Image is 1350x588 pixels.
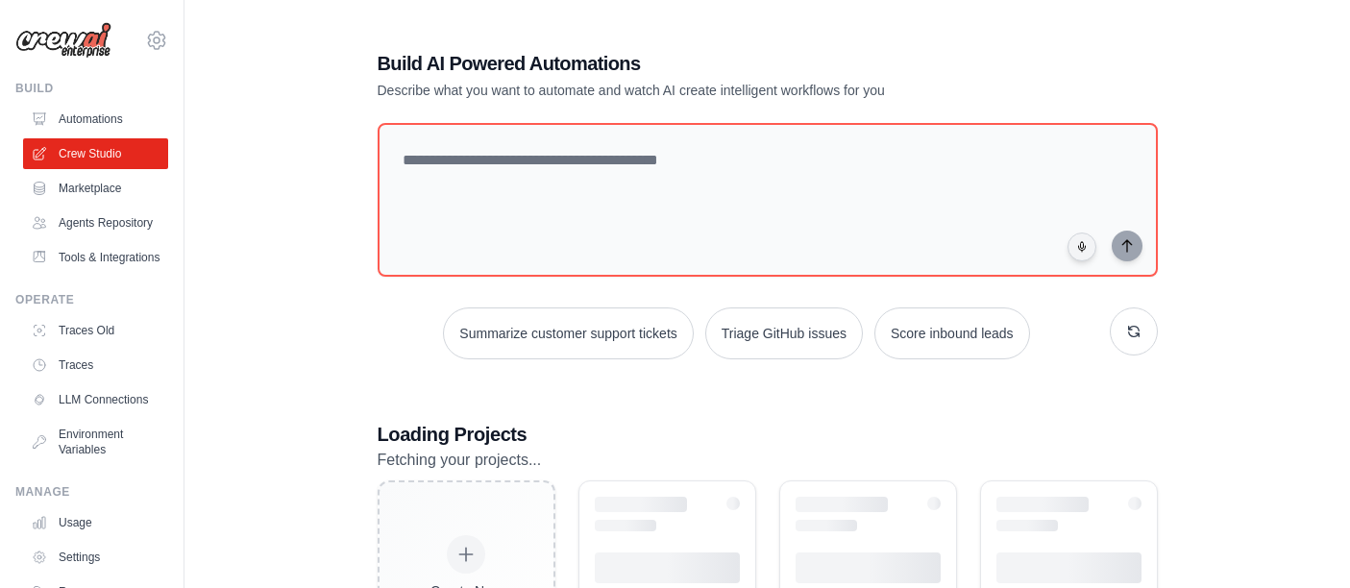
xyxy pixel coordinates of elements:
a: Usage [23,507,168,538]
a: Tools & Integrations [23,242,168,273]
div: Manage [15,484,168,500]
img: Logo [15,22,111,59]
p: Fetching your projects... [378,448,1158,473]
a: Automations [23,104,168,135]
a: Crew Studio [23,138,168,169]
a: Agents Repository [23,208,168,238]
div: Build [15,81,168,96]
div: Operate [15,292,168,307]
a: LLM Connections [23,384,168,415]
h3: Loading Projects [378,421,1158,448]
button: Get new suggestions [1110,307,1158,355]
button: Click to speak your automation idea [1068,233,1096,261]
button: Triage GitHub issues [705,307,863,359]
h1: Build AI Powered Automations [378,50,1023,77]
a: Marketplace [23,173,168,204]
a: Settings [23,542,168,573]
button: Score inbound leads [874,307,1030,359]
a: Environment Variables [23,419,168,465]
a: Traces Old [23,315,168,346]
button: Summarize customer support tickets [443,307,693,359]
a: Traces [23,350,168,380]
p: Describe what you want to automate and watch AI create intelligent workflows for you [378,81,1023,100]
